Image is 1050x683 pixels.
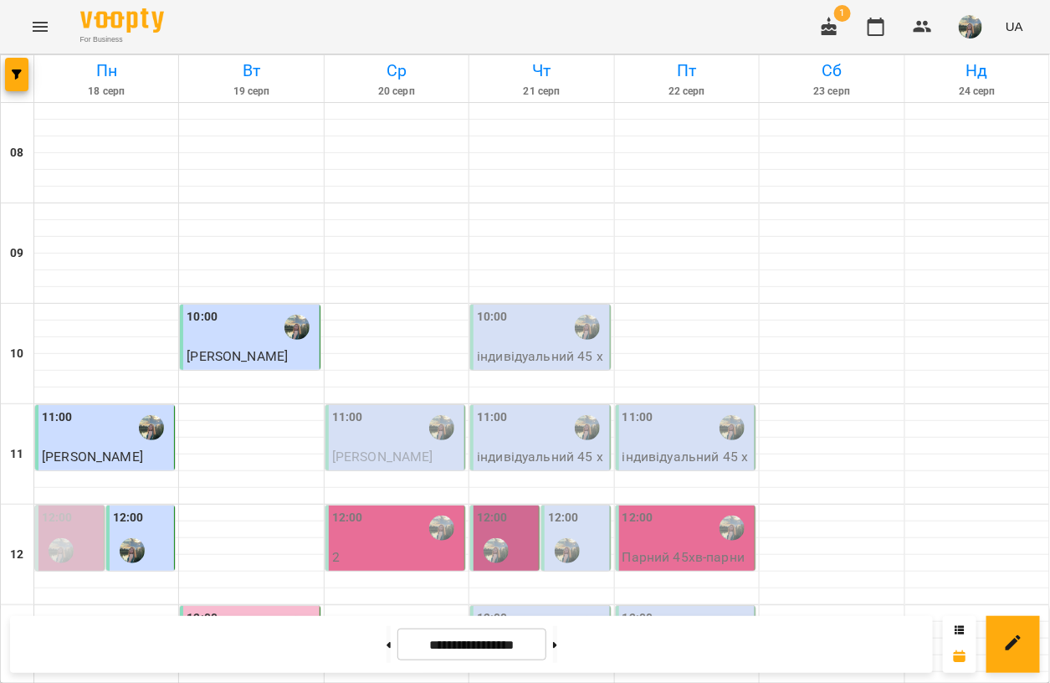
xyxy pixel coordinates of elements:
[720,415,745,440] img: Софія Вітте
[472,58,611,84] h6: Чт
[477,308,508,326] label: 10:00
[617,58,756,84] h6: Пт
[327,58,466,84] h6: Ср
[477,570,535,669] p: Парний 45хв - парний урок 45 хв вчСофія
[332,449,433,465] span: [PERSON_NAME]
[429,415,454,440] img: Софія Вітте
[332,467,461,506] p: індивідуальний 45 хвилин
[1006,18,1023,35] span: UA
[182,84,320,100] h6: 19 серп
[575,415,600,440] img: Софія Вітте
[49,538,74,563] img: Софія Вітте
[959,15,982,39] img: 3ee4fd3f6459422412234092ea5b7c8e.jpg
[187,348,288,364] span: [PERSON_NAME]
[42,509,73,527] label: 12:00
[332,509,363,527] label: 12:00
[548,570,607,669] p: індивідуальний 45 хвилин - [PERSON_NAME]
[332,547,461,567] p: 2
[555,538,580,563] img: Софія Вітте
[720,516,745,541] img: Софія Вітте
[622,547,751,587] p: Парний 45хв - парний 45хв
[139,415,164,440] img: Софія Вітте
[80,8,164,33] img: Voopty Logo
[908,58,1047,84] h6: Нд
[908,84,1047,100] h6: 24 серп
[20,7,60,47] button: Menu
[42,467,171,506] p: індивідуальний 45 хвилин
[120,538,145,563] img: Софія Вітте
[477,447,606,506] p: індивідуальний 45 хвилин - [PERSON_NAME]
[834,5,851,22] span: 1
[477,347,606,406] p: індивідуальний 45 хвилин - [PERSON_NAME]
[327,84,466,100] h6: 20 серп
[472,84,611,100] h6: 21 серп
[10,244,23,263] h6: 09
[42,449,143,465] span: [PERSON_NAME]
[10,345,23,363] h6: 10
[10,546,23,564] h6: 12
[37,84,176,100] h6: 18 серп
[548,509,579,527] label: 12:00
[10,144,23,162] h6: 08
[617,84,756,100] h6: 22 серп
[332,567,461,607] p: Парний 45хв (парний 45хв)
[284,315,310,340] img: Софія Вітте
[10,445,23,464] h6: 11
[575,315,600,340] img: Софія Вітте
[622,408,653,427] label: 11:00
[332,408,363,427] label: 11:00
[999,11,1030,42] button: UA
[187,308,218,326] label: 10:00
[622,447,751,506] p: індивідуальний 45 хвилин - [PERSON_NAME]
[762,58,901,84] h6: Сб
[477,509,508,527] label: 12:00
[762,84,901,100] h6: 23 серп
[42,570,100,590] p: 0
[429,516,454,541] img: Софія Вітте
[477,408,508,427] label: 11:00
[622,509,653,527] label: 12:00
[113,509,144,527] label: 12:00
[187,367,315,406] p: індивідуальний 45 хвилин
[42,408,73,427] label: 11:00
[37,58,176,84] h6: Пн
[182,58,320,84] h6: Вт
[80,34,164,45] span: For Business
[484,538,509,563] img: Софія Вітте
